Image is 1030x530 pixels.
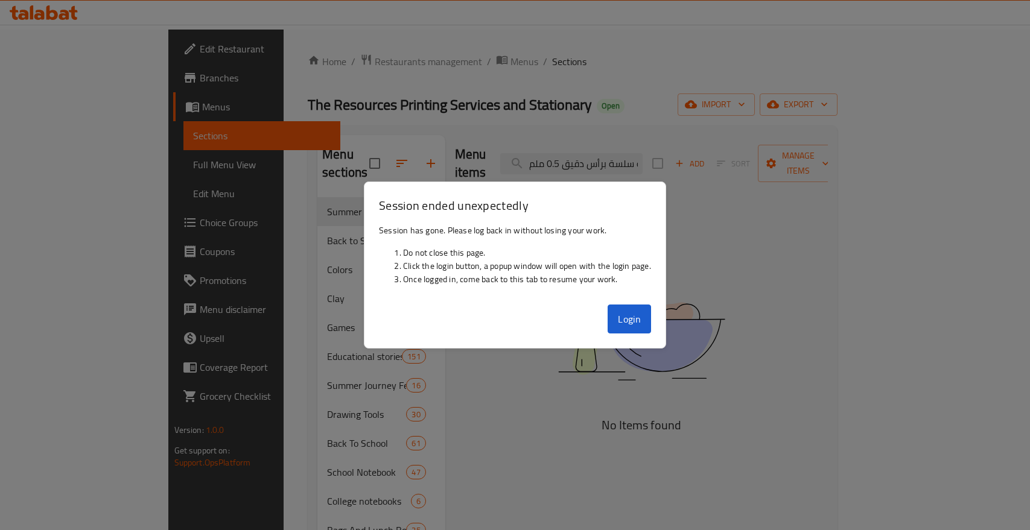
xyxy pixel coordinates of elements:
li: Click the login button, a popup window will open with the login page. [403,259,651,273]
div: Session has gone. Please log back in without losing your work. [364,219,666,300]
li: Once logged in, come back to this tab to resume your work. [403,273,651,286]
button: Login [608,304,651,333]
h3: Session ended unexpectedly [379,197,651,214]
li: Do not close this page. [403,246,651,259]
